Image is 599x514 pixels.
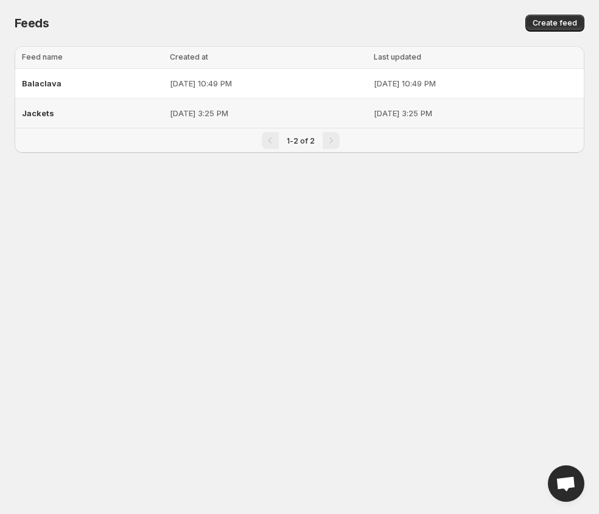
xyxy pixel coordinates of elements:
div: Open chat [548,465,584,502]
span: Balaclava [22,78,61,88]
span: 1-2 of 2 [287,136,315,145]
span: Feeds [15,16,49,30]
span: Last updated [374,52,421,61]
span: Created at [170,52,208,61]
p: [DATE] 3:25 PM [170,107,366,119]
p: [DATE] 10:49 PM [374,77,577,89]
button: Create feed [525,15,584,32]
span: Jackets [22,108,54,118]
span: Create feed [533,18,577,28]
nav: Pagination [15,128,584,153]
p: [DATE] 3:25 PM [374,107,577,119]
span: Feed name [22,52,63,61]
p: [DATE] 10:49 PM [170,77,366,89]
